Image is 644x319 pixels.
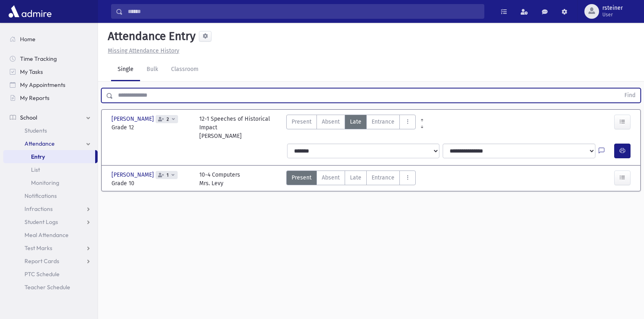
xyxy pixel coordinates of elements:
span: User [602,11,623,18]
a: My Tasks [3,65,98,78]
span: Entrance [372,117,394,126]
div: AttTypes [286,171,416,188]
a: Monitoring [3,176,98,189]
a: Bulk [140,58,165,81]
a: My Appointments [3,78,98,91]
span: rsteiner [602,5,623,11]
span: Student Logs [25,218,58,226]
span: 1 [165,173,170,178]
a: School [3,111,98,124]
span: Teacher Schedule [25,284,70,291]
a: Time Tracking [3,52,98,65]
h5: Attendance Entry [105,29,196,43]
span: Time Tracking [20,55,57,62]
span: PTC Schedule [25,270,60,278]
input: Search [123,4,484,19]
a: Notifications [3,189,98,202]
a: Infractions [3,202,98,215]
a: My Reports [3,91,98,104]
span: Test Marks [25,244,52,252]
span: List [31,166,40,173]
a: Classroom [165,58,205,81]
a: Student Logs [3,215,98,228]
span: Entry [31,153,45,160]
a: Missing Attendance History [105,47,179,54]
span: 2 [165,117,171,122]
span: My Tasks [20,68,43,75]
span: Attendance [25,140,55,147]
a: Report Cards [3,255,98,268]
a: Teacher Schedule [3,281,98,294]
a: Students [3,124,98,137]
u: Missing Attendance History [108,47,179,54]
span: Monitoring [31,179,59,186]
span: Infractions [25,205,53,213]
a: Attendance [3,137,98,150]
span: My Appointments [20,81,65,89]
span: Present [292,117,312,126]
span: Meal Attendance [25,231,69,239]
span: Absent [322,173,340,182]
button: Find [619,89,640,102]
span: Grade 10 [111,179,191,188]
div: 10-4 Computers Mrs. Levy [199,171,240,188]
a: List [3,163,98,176]
div: 12-1 Speeches of Historical Impact [PERSON_NAME] [199,115,279,140]
a: Single [111,58,140,81]
span: Entrance [372,173,394,182]
a: Meal Attendance [3,228,98,241]
span: Absent [322,117,340,126]
a: Home [3,33,98,46]
span: [PERSON_NAME] [111,171,156,179]
a: PTC Schedule [3,268,98,281]
span: Present [292,173,312,182]
img: AdmirePro [7,3,53,20]
span: Report Cards [25,257,59,265]
span: School [20,114,37,121]
span: Late [350,173,361,182]
span: Grade 12 [111,123,191,132]
span: [PERSON_NAME] [111,115,156,123]
span: Students [25,127,47,134]
span: My Reports [20,94,49,102]
span: Home [20,35,36,43]
span: Notifications [25,192,57,199]
a: Entry [3,150,95,163]
span: Late [350,117,361,126]
div: AttTypes [286,115,416,140]
a: Test Marks [3,241,98,255]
